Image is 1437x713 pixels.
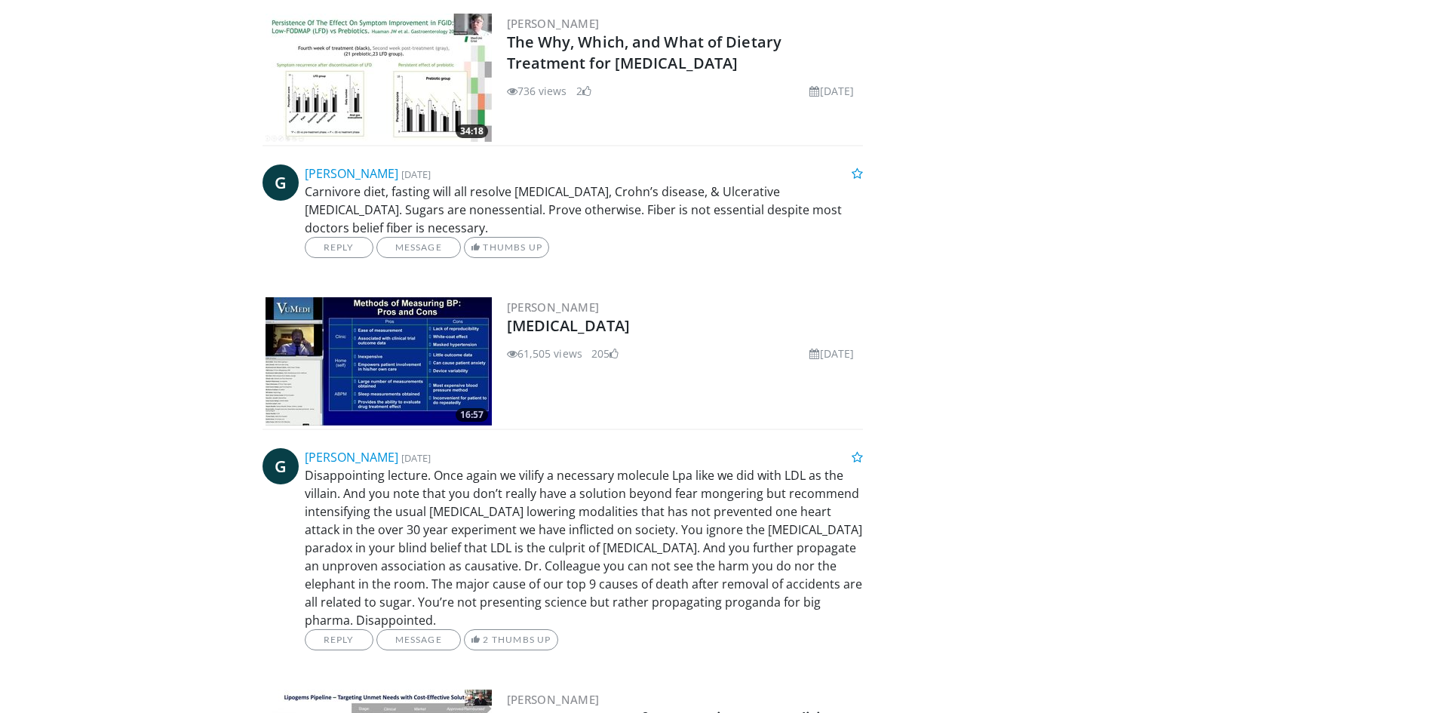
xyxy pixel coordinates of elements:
[305,449,398,466] a: [PERSON_NAME]
[263,448,299,484] a: G
[507,692,600,707] a: [PERSON_NAME]
[305,237,373,258] a: Reply
[266,14,492,142] img: bdb39b31-7803-4e95-bccc-e4460fbbc328.300x170_q85_crop-smart_upscale.jpg
[266,297,492,426] a: 16:57
[305,466,864,629] p: Disappointing lecture. Once again we vilify a necessary molecule Lpa like we did with LDL as the ...
[507,346,582,361] li: 61,505 views
[591,346,619,361] li: 205
[305,629,373,650] a: Reply
[576,83,591,99] li: 2
[464,629,558,650] a: 2 Thumbs Up
[266,14,492,142] a: 34:18
[483,634,489,645] span: 2
[809,346,854,361] li: [DATE]
[507,315,630,336] a: [MEDICAL_DATA]
[456,408,488,422] span: 16:57
[376,629,461,650] a: Message
[507,83,567,99] li: 736 views
[305,165,398,182] a: [PERSON_NAME]
[266,297,492,426] img: a92b9a22-396b-4790-a2bb-5028b5f4e720.300x170_q85_crop-smart_upscale.jpg
[305,183,864,237] p: Carnivore diet, fasting will all resolve [MEDICAL_DATA], Crohn’s disease, & Ulcerative [MEDICAL_D...
[809,83,854,99] li: [DATE]
[507,300,600,315] a: [PERSON_NAME]
[507,16,600,31] a: [PERSON_NAME]
[376,237,461,258] a: Message
[456,124,488,138] span: 34:18
[507,32,782,73] a: The Why, Which, and What of Dietary Treatment for [MEDICAL_DATA]
[464,237,549,258] a: Thumbs Up
[401,451,431,465] small: [DATE]
[401,167,431,181] small: [DATE]
[263,164,299,201] a: G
